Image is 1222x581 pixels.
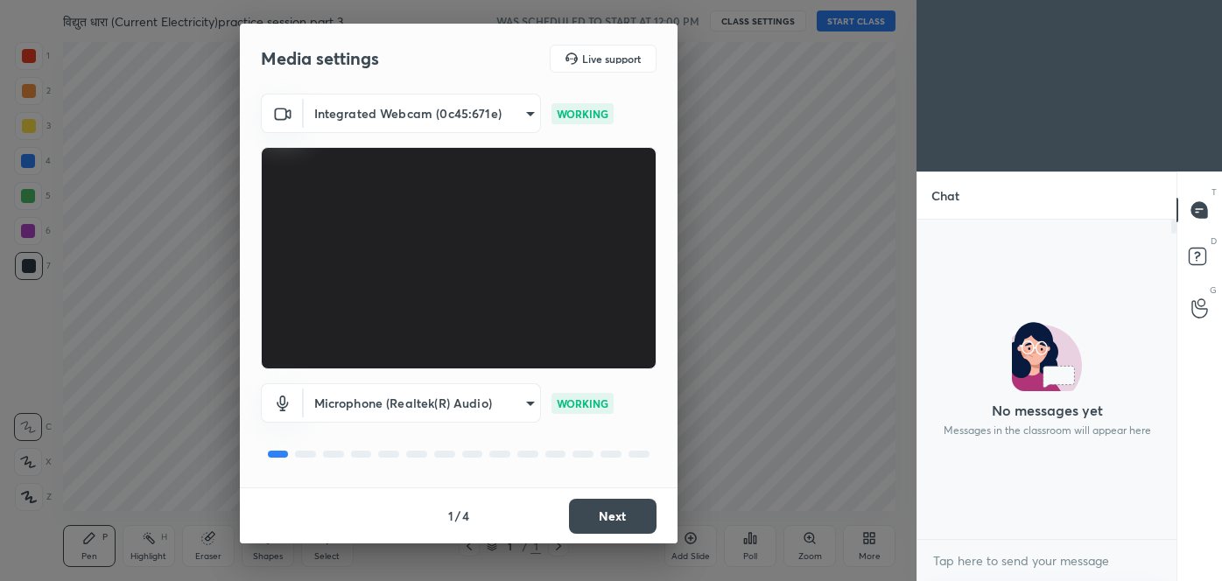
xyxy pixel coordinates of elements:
[569,499,657,534] button: Next
[304,383,541,423] div: Integrated Webcam (0c45:671e)
[557,106,608,122] p: WORKING
[1210,283,1217,297] p: G
[304,94,541,133] div: Integrated Webcam (0c45:671e)
[1211,185,1217,199] p: T
[261,47,379,70] h2: Media settings
[455,507,460,525] h4: /
[462,507,469,525] h4: 4
[1211,234,1217,248] p: D
[557,395,608,411] p: WORKING
[582,53,641,64] h5: Live support
[917,172,973,219] p: Chat
[448,507,453,525] h4: 1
